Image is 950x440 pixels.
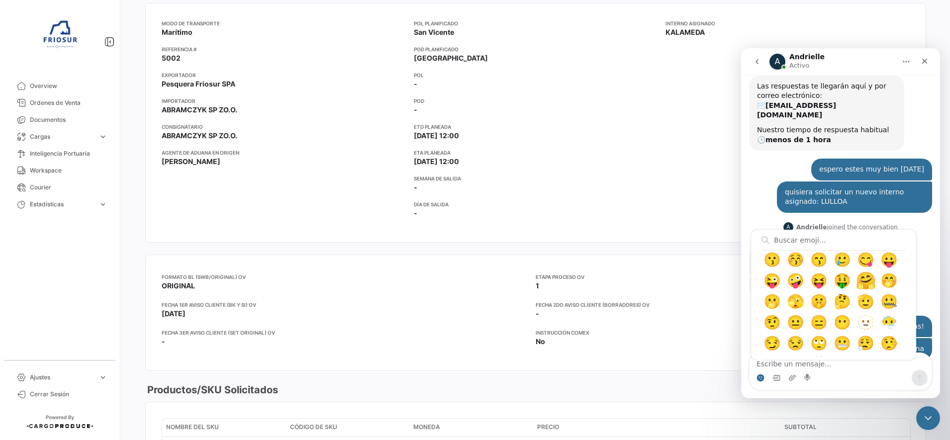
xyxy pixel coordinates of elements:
span: Workspace [30,166,107,175]
span: [PERSON_NAME] [162,157,220,167]
span: face exhaling [113,285,136,306]
span: - [414,105,417,115]
span: - [414,79,417,89]
app-card-info-title: Agente de Aduana en Origen [162,149,406,157]
app-card-info-title: ETD planeada [414,123,658,131]
div: espero estes muy bien [DATE] [78,116,183,126]
b: menos de 1 hora [24,88,90,95]
a: Documentos [8,111,111,128]
img: 6ea6c92c-e42a-4aa8-800a-31a9cab4b7b0.jpg [35,12,85,62]
span: lying face [136,285,160,306]
span: expand_more [98,373,107,382]
span: No [536,337,545,346]
iframe: Intercom live chat [741,48,940,398]
span: Moneda [413,423,440,432]
div: espero estes muy bien [DATE] [70,110,191,132]
span: Estadísticas [30,200,95,209]
app-card-info-title: Importador [162,97,406,105]
span: expand_more [98,132,107,141]
span: Ajustes [30,373,95,382]
datatable-header-cell: Código de SKU [286,419,410,437]
span: head shaking vertically [66,306,90,327]
span: head shaking horizontally [43,306,66,327]
span: ORIGINAL [162,281,195,290]
span: Nombre del SKU [166,423,219,432]
span: expand_more [98,200,107,209]
app-card-info-title: Exportador [162,71,406,79]
span: shaking face [19,306,43,327]
div: Katherine dice… [8,290,191,324]
app-card-info-title: POD [414,97,658,105]
div: Andrielle dice… [8,173,191,195]
div: Profile image for Andrielle [42,174,52,184]
b: [EMAIL_ADDRESS][DOMAIN_NAME] [16,53,95,71]
app-card-info-title: Etapa Proceso OV [536,273,910,281]
span: - [536,309,539,318]
app-card-info-title: Fecha 1er aviso cliente (BK y SI) OV [162,301,536,309]
span: Precio [537,423,559,432]
iframe: Intercom live chat [916,406,940,430]
a: Courier [8,179,111,196]
span: ABRAMCZYK SP ZO.O. [162,131,237,141]
a: Workspace [8,162,111,179]
datatable-header-cell: Nombre del SKU [162,419,286,437]
span: - [414,208,417,218]
button: Selector de gif [31,326,39,334]
app-card-info-title: POL Planificado [414,19,658,27]
span: pensive [113,306,136,327]
div: Katherine dice… [8,133,191,173]
app-card-info-title: Formato BL (SWB/Original) OV [162,273,536,281]
span: smirk [19,285,43,306]
span: 5002 [162,53,181,63]
span: San Vicente [414,27,454,37]
span: Inteligencia Portuaria [30,149,107,158]
div: Katherine dice… [8,267,191,290]
div: Katherine dice… [8,110,191,133]
span: Overview [30,82,107,90]
app-card-info-title: Interno Asignado [665,19,910,27]
span: Marítimo [162,27,192,37]
h3: Productos/SKU Solicitados [145,383,278,397]
span: [DATE] 12:00 [414,157,459,167]
span: 1 [536,281,539,290]
datatable-header-cell: Moneda [409,419,533,437]
span: - [414,182,417,192]
app-card-info-title: Semana de Salida [414,175,658,182]
div: Andrielle dice… [8,228,191,267]
div: Nuevo interno agregadoAndrielle • Hace 5m [8,228,108,250]
span: KALAMEDA [665,27,705,37]
div: grinningsmileysmilegrinlaughingsweat smilerolling on the floor laughingjoyslightly smiling faceup... [10,182,175,311]
div: Andrielle dice… [8,195,191,228]
button: Start recording [63,326,71,334]
span: Cerrar Sesión [30,390,107,399]
app-card-info-title: Modo de Transporte [162,19,406,27]
app-card-info-title: POD Planificado [414,45,658,53]
app-card-info-title: Consignatario [162,123,406,131]
div: Operator dice… [8,27,191,111]
span: Pesquera Friosur SPA [162,79,235,89]
span: Cargas [30,132,95,141]
b: Andrielle [55,176,86,182]
textarea: Escribe un mensaje... [8,305,190,322]
span: Courier [30,183,107,192]
app-card-info-title: Instrucción Comex [536,329,910,337]
app-card-info-title: Referencia # [162,45,406,53]
span: unamused [43,285,66,306]
div: joined the conversation [55,175,157,183]
span: [GEOGRAPHIC_DATA] [414,53,488,63]
app-card-info-title: Día de Salida [414,200,658,208]
div: Nuestro tiempo de respuesta habitual 🕒 [16,77,155,96]
span: Código de SKU [290,423,337,432]
span: grimacing [90,285,113,306]
app-card-info-title: Fecha 2do aviso cliente (borradores) OV [536,301,910,309]
div: quisiera solicitar un nuevo interno asignado: LULLOA [44,139,183,159]
div: Buenos [PERSON_NAME], un gusto saludarte [8,195,163,227]
button: Adjuntar un archivo [47,326,55,334]
span: Documentos [30,115,107,124]
span: [DATE] [162,309,186,318]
